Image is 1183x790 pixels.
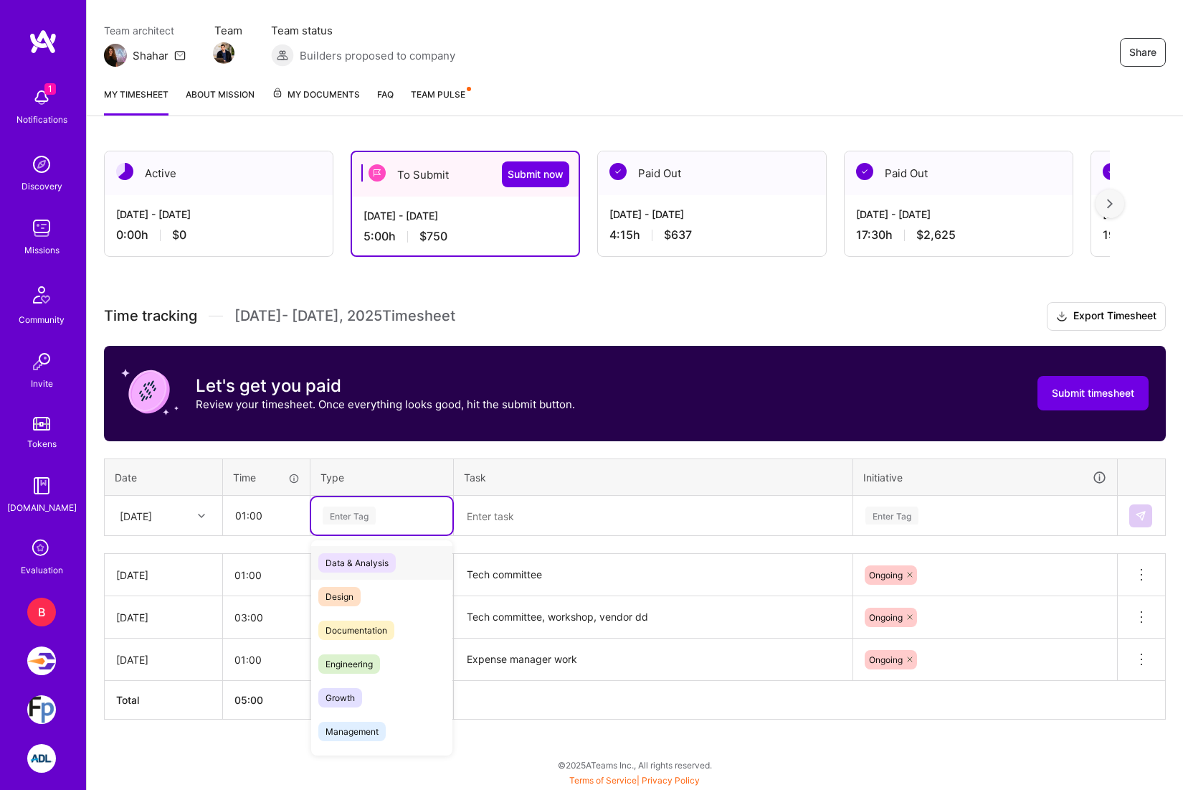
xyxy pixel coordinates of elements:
img: logo [29,29,57,55]
span: $637 [664,227,692,243]
span: $750 [419,229,447,244]
img: Builders proposed to company [271,44,294,67]
div: Community [19,312,65,327]
span: My Documents [272,87,360,103]
div: [DATE] - [DATE] [609,207,814,222]
a: Terms of Service [569,775,637,786]
div: [DOMAIN_NAME] [7,500,77,515]
input: HH:MM [224,497,309,535]
div: Time [233,470,300,485]
div: Initiative [863,469,1107,486]
div: 4:15 h [609,227,814,243]
div: [DATE] [120,508,152,523]
div: 17:30 h [856,227,1061,243]
span: Data & Analysis [318,553,396,573]
img: bell [27,83,56,112]
span: Engineering [318,654,380,674]
div: [DATE] - [DATE] [856,207,1061,222]
i: icon SelectionTeam [28,535,55,563]
div: Paid Out [845,151,1073,195]
span: Ongoing [869,654,903,665]
span: 1 [44,83,56,95]
button: Share [1120,38,1166,67]
a: Team Pulse [411,87,470,116]
a: FAQ [377,87,394,116]
a: Franklin Park: Software Leader for Leading Investment Management Firm [24,695,60,724]
button: Submit now [502,161,569,187]
a: B [24,598,60,626]
div: 0:00 h [116,227,321,243]
img: To Submit [369,164,386,182]
span: Team [214,23,242,38]
div: Enter Tag [323,504,376,527]
span: Design [318,587,361,606]
div: Evaluation [21,563,63,578]
span: Growth [318,688,362,707]
div: Notifications [16,112,67,127]
th: Total [105,681,223,720]
i: icon Mail [174,50,186,61]
div: Active [105,151,333,195]
button: Submit timesheet [1037,376,1149,410]
img: Team Architect [104,44,127,67]
input: HH:MM [223,641,310,679]
div: [DATE] - [DATE] [116,207,321,222]
div: Tokens [27,436,57,451]
div: Shahar [133,48,168,63]
input: HH:MM [223,556,310,594]
div: [DATE] [116,568,211,583]
span: Team architect [104,23,186,38]
img: discovery [27,150,56,179]
div: © 2025 ATeams Inc., All rights reserved. [86,747,1183,783]
h3: Let's get you paid [196,375,575,397]
img: tokens [33,417,50,431]
span: $0 [172,227,186,243]
img: Active [116,163,133,180]
img: Paid Out [856,163,873,180]
span: Ongoing [869,570,903,580]
div: Enter Tag [865,504,918,527]
button: Export Timesheet [1047,302,1166,331]
div: [DATE] [116,610,211,625]
span: Ongoing [869,612,903,623]
img: Paid Out [609,163,627,180]
i: icon Chevron [198,512,205,519]
div: [DATE] - [DATE] [364,208,567,223]
div: 5:00 h [364,229,567,244]
a: Team Member Avatar [214,41,233,65]
div: Invite [31,376,53,391]
div: Paid Out [598,151,826,195]
th: Date [105,459,223,496]
img: Submit [1135,510,1146,522]
img: Paid Out [1103,163,1120,180]
p: Review your timesheet. Once everything looks good, hit the submit button. [196,397,575,412]
img: ADL: Technology Modernization Sprint 1 [27,744,56,773]
span: Builders proposed to company [300,48,455,63]
div: To Submit [352,152,579,197]
span: Management [318,722,386,741]
img: guide book [27,471,56,500]
span: Share [1129,45,1156,60]
i: icon Download [1056,309,1068,324]
textarea: Tech committee [455,555,851,595]
span: Documentation [318,621,394,640]
div: [DATE] [116,652,211,667]
th: 05:00 [223,681,310,720]
img: teamwork [27,214,56,243]
div: B [27,598,56,626]
span: Team status [271,23,455,38]
a: About Mission [186,87,255,116]
span: | [569,775,700,786]
a: ADL: Technology Modernization Sprint 1 [24,744,60,773]
textarea: Expense manager work [455,640,851,680]
a: Privacy Policy [642,775,700,786]
img: Team Member Avatar [213,42,234,64]
img: Community [24,278,59,312]
span: Team Pulse [411,89,465,100]
span: $2,625 [916,227,956,243]
th: Task [454,459,853,496]
th: Type [310,459,454,496]
img: coin [121,363,179,420]
span: [DATE] - [DATE] , 2025 Timesheet [234,307,455,325]
textarea: Tech committee, workshop, vendor dd [455,598,851,637]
